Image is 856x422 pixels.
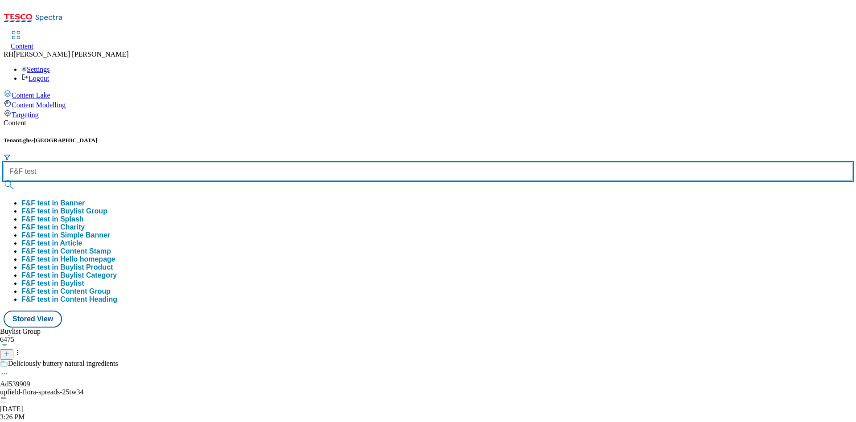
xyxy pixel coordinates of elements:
span: Buylist Group [60,207,107,215]
div: F&F test in [21,247,111,255]
button: F&F test in Buylist Category [21,271,117,279]
button: F&F test in Charity [21,223,85,231]
span: [PERSON_NAME] [PERSON_NAME] [13,50,128,58]
a: Content [11,32,33,50]
h5: Tenant: [4,137,852,144]
svg: Search Filters [4,154,11,161]
button: F&F test in Content Heading [21,295,117,303]
button: F&F test in Banner [21,199,85,207]
span: Hello homepage [60,255,115,263]
a: Content Modelling [4,99,852,109]
span: Content [11,42,33,50]
div: F&F test in [21,255,115,263]
button: F&F test in Buylist [21,279,84,287]
span: Targeting [12,111,39,119]
a: Settings [21,66,50,73]
button: F&F test in Splash [21,215,84,223]
button: F&F test in Article [21,239,82,247]
span: Content Stamp [60,247,111,255]
button: F&F test in Simple Banner [21,231,110,239]
a: Logout [21,74,49,82]
button: F&F test in Content Stamp [21,247,111,255]
a: Content Lake [4,90,852,99]
button: F&F test in Content Group [21,287,111,295]
input: Search [4,163,852,180]
div: F&F test in [21,207,107,215]
button: F&F test in Buylist Product [21,263,113,271]
span: ghs-[GEOGRAPHIC_DATA] [23,137,98,143]
span: RH [4,50,13,58]
a: Targeting [4,109,852,119]
div: Content [4,119,852,127]
button: F&F test in Hello homepage [21,255,115,263]
span: Content Lake [12,91,50,99]
button: Stored View [4,311,62,328]
button: F&F test in Buylist Group [21,207,107,215]
div: Deliciously buttery natural ingredients [8,360,118,368]
span: Content Modelling [12,101,66,109]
